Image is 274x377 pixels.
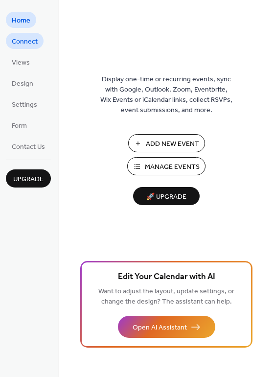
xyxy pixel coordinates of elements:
span: Home [12,16,30,26]
span: Display one-time or recurring events, sync with Google, Outlook, Zoom, Eventbrite, Wix Events or ... [100,74,232,116]
button: Manage Events [127,157,205,175]
span: Add New Event [146,139,199,149]
button: Open AI Assistant [118,316,215,338]
button: 🚀 Upgrade [133,187,200,205]
span: Settings [12,100,37,110]
span: Upgrade [13,174,44,185]
button: Upgrade [6,169,51,188]
span: Design [12,79,33,89]
a: Form [6,117,33,133]
span: Connect [12,37,38,47]
a: Settings [6,96,43,112]
span: Manage Events [145,162,200,172]
span: Form [12,121,27,131]
span: Views [12,58,30,68]
span: Open AI Assistant [133,323,187,333]
a: Contact Us [6,138,51,154]
a: Connect [6,33,44,49]
a: Home [6,12,36,28]
span: Contact Us [12,142,45,152]
span: 🚀 Upgrade [139,190,194,204]
a: Views [6,54,36,70]
span: Edit Your Calendar with AI [118,270,215,284]
span: Want to adjust the layout, update settings, or change the design? The assistant can help. [98,285,234,308]
a: Design [6,75,39,91]
button: Add New Event [128,134,205,152]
